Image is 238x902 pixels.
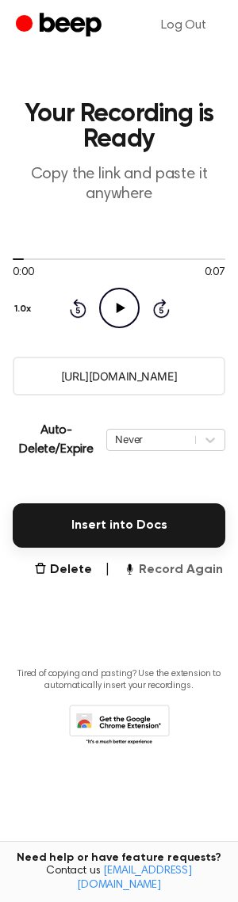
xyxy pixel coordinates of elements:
p: Copy the link and paste it anywhere [13,165,225,204]
span: 0:07 [205,265,225,281]
button: Delete [34,560,92,579]
a: Log Out [145,6,222,44]
p: Tired of copying and pasting? Use the extension to automatically insert your recordings. [13,668,225,692]
h1: Your Recording is Ready [13,101,225,152]
a: Beep [16,10,106,41]
button: Record Again [123,560,223,579]
div: Never [115,432,187,447]
p: Auto-Delete/Expire [13,421,100,459]
button: 1.0x [13,296,37,323]
a: [EMAIL_ADDRESS][DOMAIN_NAME] [77,866,192,891]
span: 0:00 [13,265,33,281]
button: Insert into Docs [13,503,225,548]
span: | [105,560,110,579]
span: Contact us [10,865,228,892]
